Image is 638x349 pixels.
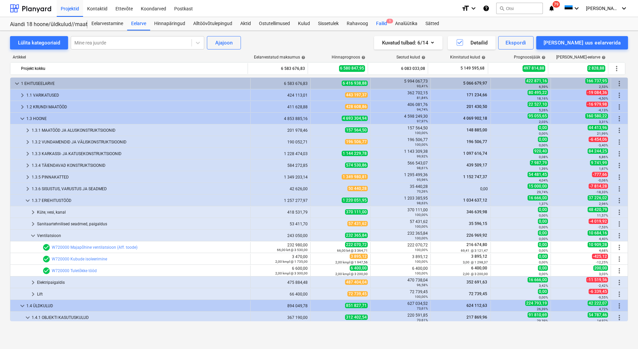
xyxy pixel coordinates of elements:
[373,161,428,170] div: 566 543,07
[253,243,308,252] div: 232 980,00
[373,266,428,275] div: 6 400,00
[343,17,372,30] div: Rahavoog
[417,166,428,170] small: 98,61%
[615,185,623,193] span: Rohkem tegevusi
[586,277,608,282] span: -11 519,56
[597,214,608,217] small: 11,57%
[586,102,608,107] span: -16 979,98
[466,128,488,132] span: 148 885,00
[506,38,526,47] div: Ekspordi
[32,125,248,136] div: 1.3.1 MAATÖÖD JA ALUSKONSTRUKTSIOONID
[29,278,37,286] span: keyboard_arrow_right
[620,4,628,12] i: keyboard_arrow_down
[466,139,488,144] span: 196 506,77
[18,115,26,123] span: keyboard_arrow_down
[615,150,623,158] span: Rohkem tegevusi
[536,36,628,49] button: [PERSON_NAME] uus eelarverida
[373,102,428,112] div: 406 081,76
[538,265,548,271] span: 0,00
[335,272,368,276] small: 2,00 kmpl @ 3 200,00
[415,225,428,228] small: 100,00%
[573,4,581,12] i: keyboard_arrow_down
[345,127,368,133] span: 157 564,50
[32,137,248,147] div: 1.3.2 VUNDAMENDID JA VÄLISKONSTRUKTSIOONID
[345,104,368,109] span: 428 608,86
[253,187,308,191] div: 42 626,00
[433,187,488,191] div: 0,00
[373,219,428,229] div: 57 431,62
[468,221,488,226] span: 35 596,15
[599,167,608,170] small: 1,67%
[345,242,368,247] span: 222 070,72
[207,36,241,49] button: Ajajoon
[417,96,428,100] small: 81,84%
[415,213,428,217] small: 100,00%
[533,148,548,154] span: 920,40
[373,172,428,182] div: 1 295 499,36
[32,184,248,194] div: 1.3.6 SISUSTUS, VARUSTUS JA SEADMED
[337,249,368,252] small: 66,00 krt @ 3 364,71
[360,55,365,60] span: help
[253,175,308,180] div: 1 349 203,14
[463,272,488,276] small: 2,00 @ 3 200,00
[538,207,548,212] span: 0,00
[463,260,488,264] small: 3,00 @ 1 298,37
[342,81,368,86] span: 6 416 938,88
[415,131,428,135] small: 100,00%
[10,55,248,60] div: Artikkel
[24,161,32,169] span: keyboard_arrow_right
[415,248,428,252] small: 100,00%
[592,172,608,177] span: -777,66
[538,242,548,247] span: 0,00
[236,17,255,30] div: Aktid
[615,103,623,111] span: Rohkem tegevusi
[300,55,305,60] span: help
[539,225,548,229] small: 0,00%
[417,154,428,158] small: 99,92%
[615,197,623,205] span: Rohkem tegevusi
[347,186,368,191] span: 50 440,28
[18,38,60,47] div: Lülita kategooriaid
[373,137,428,147] div: 196 506,77
[499,6,505,11] span: search
[540,55,546,60] span: help
[339,65,365,72] span: 6 580 847,95
[345,233,368,238] span: 232 365,84
[615,290,623,298] span: Rohkem tegevusi
[528,195,548,201] span: 16 666,00
[615,255,623,263] span: Rohkem tegevusi
[373,114,428,123] div: 4 598 249,30
[52,257,107,261] a: W720000 Kubude isoleerimine
[87,17,127,30] div: Eelarvestamine
[592,254,608,259] span: -425,12
[539,155,548,159] small: 0,08%
[24,150,32,158] span: keyboard_arrow_right
[514,55,546,60] div: Prognoosijääk
[539,120,548,124] small: 2,03%
[42,267,50,275] span: Eelarvereal on 1 hinnapakkumist
[332,55,365,60] div: Hinnaprognoos
[277,248,308,252] small: 66,00 krt @ 3 530,00
[37,277,248,288] div: Elektripaigaldis
[13,80,21,88] span: keyboard_arrow_down
[539,179,548,182] small: 4,04%
[373,149,428,158] div: 1 143 309,38
[590,160,608,165] span: 9 741,99
[42,255,50,263] span: Eelarvereal on 1 hinnapakkumist
[470,266,488,270] span: 6 400,00
[498,36,533,49] button: Ekspordi
[588,230,608,236] span: 10 684,16
[345,139,368,144] span: 196 506,77
[421,17,443,30] a: Sätted
[605,317,638,349] iframe: Chat Widget
[461,249,488,252] small: 69,41 @ 3 121,47
[462,81,488,86] span: 5 066 679,97
[539,85,548,89] small: 6,59%
[253,140,308,144] div: 190 052,71
[538,125,548,130] span: 0,00
[253,93,308,98] div: 424 113,01
[255,17,294,30] a: Ostutellimused
[613,65,621,73] span: Rohkem tegevusi
[553,1,560,8] span: 79
[342,198,368,203] span: 1 220 051,95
